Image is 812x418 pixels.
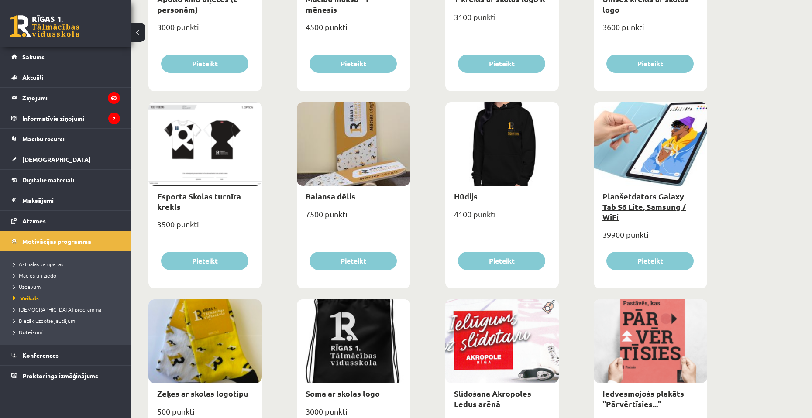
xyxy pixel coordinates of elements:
a: Informatīvie ziņojumi2 [11,108,120,128]
a: Rīgas 1. Tālmācības vidusskola [10,15,79,37]
a: Planšetdators Galaxy Tab S6 Lite, Samsung / WiFi [602,191,686,222]
button: Pieteikt [161,252,248,270]
a: Konferences [11,345,120,365]
div: 7500 punkti [297,207,410,229]
span: Biežāk uzdotie jautājumi [13,317,76,324]
a: Hūdijs [454,191,478,201]
a: Esporta Skolas turnīra krekls [157,191,241,211]
a: Soma ar skolas logo [306,388,380,398]
span: Proktoringa izmēģinājums [22,372,98,380]
a: Maksājumi [11,190,120,210]
div: 4500 punkti [297,20,410,41]
a: Ziņojumi63 [11,88,120,108]
span: Sākums [22,53,45,61]
a: Proktoringa izmēģinājums [11,366,120,386]
img: Populāra prece [539,299,559,314]
a: Mācību resursi [11,129,120,149]
span: Digitālie materiāli [22,176,74,184]
div: 3100 punkti [445,10,559,31]
button: Pieteikt [161,55,248,73]
button: Pieteikt [458,55,545,73]
a: Aktuālās kampaņas [13,260,122,268]
a: Noteikumi [13,328,122,336]
a: Aktuāli [11,67,120,87]
a: Motivācijas programma [11,231,120,251]
div: 3000 punkti [148,20,262,41]
span: Aktuāli [22,73,43,81]
a: Mācies un ziedo [13,271,122,279]
i: 2 [108,113,120,124]
div: 4100 punkti [445,207,559,229]
a: Iedvesmojošs plakāts "Pārvērtīsies..." [602,388,684,408]
i: 63 [108,92,120,104]
span: [DEMOGRAPHIC_DATA] programma [13,306,101,313]
span: Aktuālās kampaņas [13,260,63,267]
a: Sākums [11,47,120,67]
span: Atzīmes [22,217,46,225]
a: Uzdevumi [13,283,122,291]
a: [DEMOGRAPHIC_DATA] [11,149,120,169]
span: Veikals [13,295,39,302]
div: 3600 punkti [594,20,707,41]
legend: Maksājumi [22,190,120,210]
a: Digitālie materiāli [11,170,120,190]
button: Pieteikt [606,55,694,73]
button: Pieteikt [310,55,397,73]
button: Pieteikt [606,252,694,270]
a: Slidošana Akropoles Ledus arēnā [454,388,531,408]
a: Veikals [13,294,122,302]
legend: Informatīvie ziņojumi [22,108,120,128]
span: Motivācijas programma [22,237,91,245]
span: Konferences [22,351,59,359]
a: [DEMOGRAPHIC_DATA] programma [13,305,122,313]
div: 39900 punkti [594,227,707,249]
a: Atzīmes [11,211,120,231]
a: Balansa dēlis [306,191,355,201]
div: 3500 punkti [148,217,262,239]
button: Pieteikt [458,252,545,270]
button: Pieteikt [310,252,397,270]
span: Mācību resursi [22,135,65,143]
span: Uzdevumi [13,283,42,290]
legend: Ziņojumi [22,88,120,108]
a: Zeķes ar skolas logotipu [157,388,248,398]
span: [DEMOGRAPHIC_DATA] [22,155,91,163]
span: Mācies un ziedo [13,272,56,279]
a: Biežāk uzdotie jautājumi [13,317,122,325]
span: Noteikumi [13,329,44,336]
